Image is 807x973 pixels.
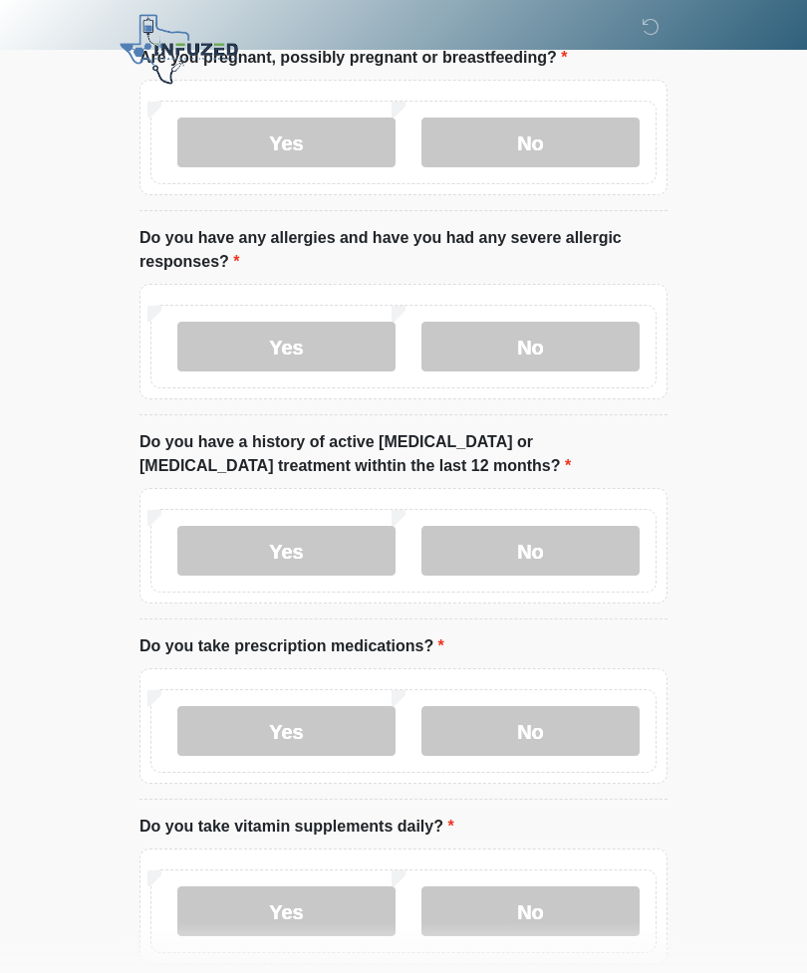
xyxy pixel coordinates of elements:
img: Infuzed IV Therapy Logo [120,15,238,85]
label: No [421,887,640,937]
label: No [421,119,640,168]
label: Do you have a history of active [MEDICAL_DATA] or [MEDICAL_DATA] treatment withtin the last 12 mo... [139,431,668,479]
label: Yes [177,527,396,577]
label: No [421,323,640,372]
label: No [421,707,640,757]
label: Yes [177,323,396,372]
label: Do you take prescription medications? [139,635,444,659]
label: Do you have any allergies and have you had any severe allergic responses? [139,227,668,275]
label: Do you take vitamin supplements daily? [139,816,454,840]
label: Yes [177,887,396,937]
label: Yes [177,707,396,757]
label: No [421,527,640,577]
label: Yes [177,119,396,168]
